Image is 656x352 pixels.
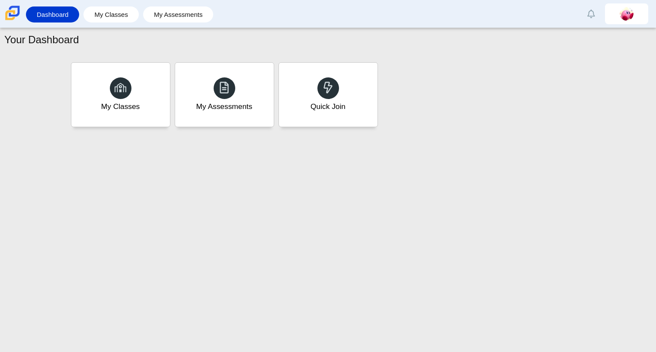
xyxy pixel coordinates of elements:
a: Carmen School of Science & Technology [3,16,22,23]
a: My Assessments [175,62,274,127]
a: Alerts [582,4,601,23]
a: Dashboard [30,6,75,22]
img: haydn.kassens.6bdq8R [620,7,634,21]
a: My Classes [71,62,170,127]
img: Carmen School of Science & Technology [3,4,22,22]
a: Quick Join [278,62,378,127]
div: Quick Join [310,101,346,112]
div: My Classes [101,101,140,112]
div: My Assessments [196,101,253,112]
a: haydn.kassens.6bdq8R [605,3,648,24]
h1: Your Dashboard [4,32,79,47]
a: My Assessments [147,6,209,22]
a: My Classes [88,6,134,22]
